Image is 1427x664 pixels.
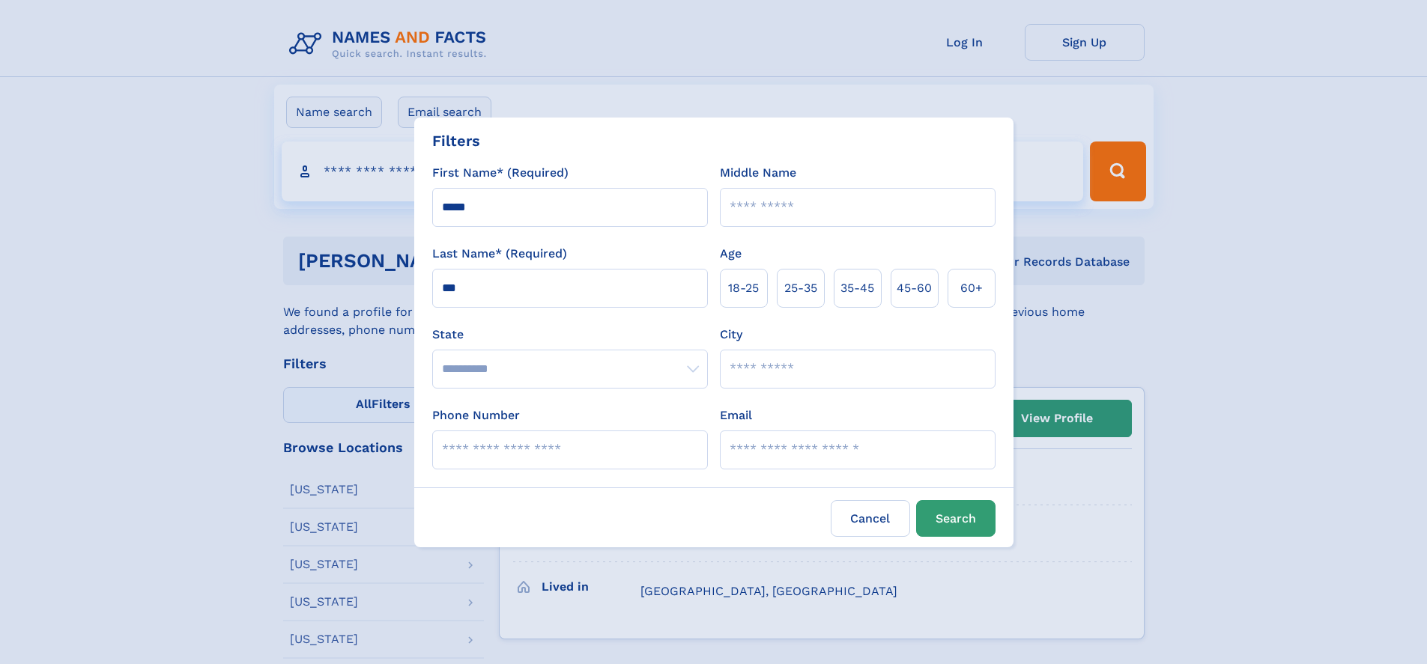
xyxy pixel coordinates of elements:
[784,279,817,297] span: 25‑35
[432,245,567,263] label: Last Name* (Required)
[728,279,759,297] span: 18‑25
[960,279,983,297] span: 60+
[432,130,480,152] div: Filters
[720,406,752,424] label: Email
[916,500,996,537] button: Search
[897,279,932,297] span: 45‑60
[720,164,796,182] label: Middle Name
[432,326,708,344] label: State
[831,500,910,537] label: Cancel
[720,245,742,263] label: Age
[840,279,874,297] span: 35‑45
[720,326,742,344] label: City
[432,164,569,182] label: First Name* (Required)
[432,406,520,424] label: Phone Number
